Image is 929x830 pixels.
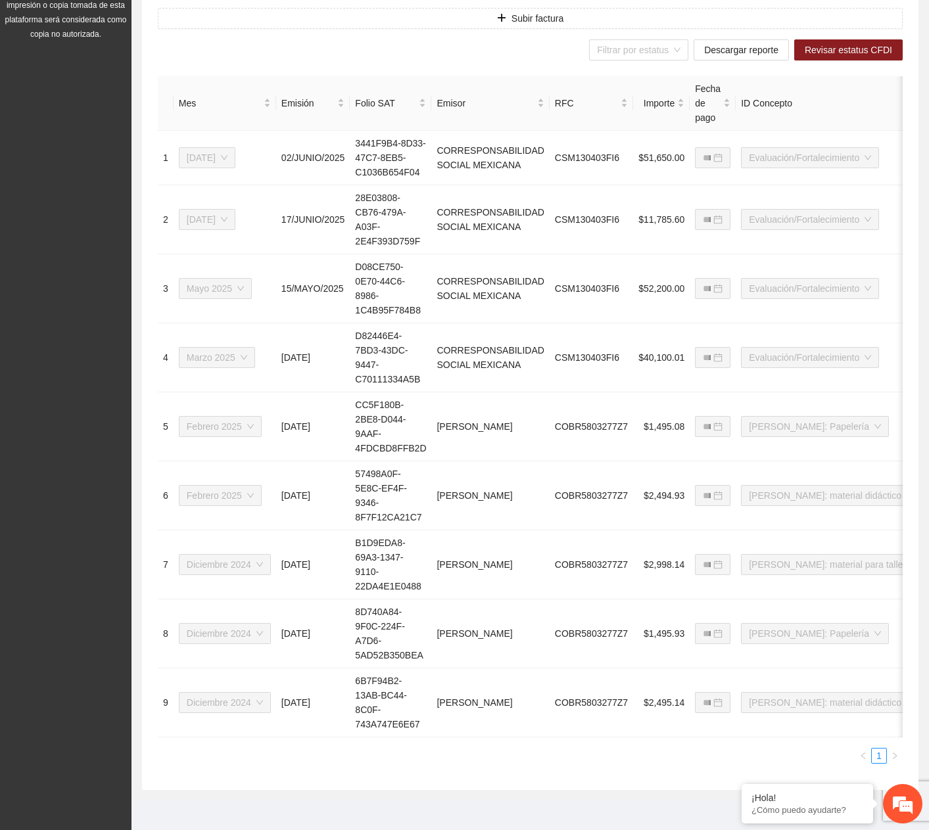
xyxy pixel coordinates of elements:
th: RFC [550,76,633,131]
span: Diciembre 2024 [187,555,263,574]
td: COBR5803277Z7 [550,530,633,599]
td: B1D9EDA8-69A3-1347-9110-22DA4E1E0488 [350,530,431,599]
td: 28E03808-CB76-479A-A03F-2E4F393D759F [350,185,431,254]
td: $11,785.60 [633,185,690,254]
td: CSM130403FI6 [550,323,633,392]
span: Diciembre 2024 [187,693,263,712]
button: Revisar estatus CFDI [794,39,903,60]
td: $2,998.14 [633,530,690,599]
td: 8D740A84-9F0C-224F-A7D6-5AD52B350BEA [350,599,431,668]
td: [DATE] [276,599,350,668]
td: 4 [158,323,174,392]
td: $52,200.00 [633,254,690,323]
td: 3 [158,254,174,323]
td: 7 [158,530,174,599]
td: $1,495.08 [633,392,690,461]
div: ¡Hola! [751,793,863,803]
th: Emisión [276,76,350,131]
a: 1 [872,749,886,763]
td: 3441F9B4-8D33-47C7-8EB5-C1036B654F04 [350,131,431,185]
th: Folio SAT [350,76,431,131]
td: CSM130403FI6 [550,131,633,185]
span: Febrero 2025 [187,417,254,436]
td: [PERSON_NAME] [431,668,549,737]
button: right [887,748,903,764]
td: [DATE] [276,461,350,530]
td: CSM130403FI6 [550,185,633,254]
td: D82446E4-7BD3-43DC-9447-C70111334A5B [350,323,431,392]
td: [PERSON_NAME] [431,599,549,668]
td: [DATE] [276,668,350,737]
td: 5 [158,392,174,461]
td: CORRESPONSABILIDAD SOCIAL MEXICANA [431,131,549,185]
button: plusSubir factura [158,8,903,29]
span: Evaluación/Fortalecimiento [749,210,871,229]
td: $1,495.93 [633,599,690,668]
td: [DATE] [276,530,350,599]
span: Evaluación/Fortalecimiento [749,348,871,367]
td: COBR5803277Z7 [550,668,633,737]
div: Minimizar ventana de chat en vivo [216,7,247,38]
button: Descargar reporte [694,39,789,60]
td: 6 [158,461,174,530]
td: 15/MAYO/2025 [276,254,350,323]
td: 9 [158,668,174,737]
span: Descargar reporte [704,43,778,57]
td: $51,650.00 [633,131,690,185]
th: Fecha de pago [690,76,736,131]
li: Next Page [887,748,903,764]
td: COBR5803277Z7 [550,599,633,668]
span: Mayo 2025 [187,279,244,298]
td: CORRESPONSABILIDAD SOCIAL MEXICANA [431,185,549,254]
span: Emisión [281,96,335,110]
td: COBR5803277Z7 [550,392,633,461]
span: Marzo 2025 [187,348,247,367]
td: $2,495.14 [633,668,690,737]
span: Julio 2025 [187,148,227,168]
span: Mes [179,96,261,110]
li: 1 [871,748,887,764]
th: Importe [633,76,690,131]
td: CORRESPONSABILIDAD SOCIAL MEXICANA [431,254,549,323]
td: CSM130403FI6 [550,254,633,323]
td: COBR5803277Z7 [550,461,633,530]
span: Evaluación/Fortalecimiento [749,279,871,298]
span: Subir factura [512,11,563,26]
span: Estamos en línea. [76,175,181,308]
span: left [859,752,867,760]
span: Diciembre 2024 [187,624,263,643]
span: right [891,752,899,760]
span: Emisor [437,96,534,110]
td: [DATE] [276,392,350,461]
span: Folio SAT [355,96,416,110]
div: Chatee con nosotros ahora [68,67,221,84]
td: 17/JUNIO/2025 [276,185,350,254]
span: Julio 2025 [187,210,227,229]
td: 6B7F94B2-13AB-BC44-8C0F-743A747E6E67 [350,668,431,737]
td: $2,494.93 [633,461,690,530]
span: RFC [555,96,618,110]
th: Emisor [431,76,549,131]
textarea: Escriba su mensaje y pulse “Intro” [7,359,250,405]
span: Febrero 2025 [187,486,254,505]
td: 57498A0F-5E8C-EF4F-9346-8F7F12CA21C7 [350,461,431,530]
span: Fecha de pago [695,81,721,125]
td: 2 [158,185,174,254]
td: [PERSON_NAME] [431,530,549,599]
td: CC5F180B-2BE8-D044-9AAF-4FDCBD8FFB2D [350,392,431,461]
td: CORRESPONSABILIDAD SOCIAL MEXICANA [431,323,549,392]
td: 02/JUNIO/2025 [276,131,350,185]
td: [DATE] [276,323,350,392]
li: Previous Page [855,748,871,764]
span: Evaluación/Fortalecimiento [749,148,871,168]
td: [PERSON_NAME] [431,461,549,530]
td: $40,100.01 [633,323,690,392]
th: Mes [174,76,276,131]
td: 8 [158,599,174,668]
td: [PERSON_NAME] [431,392,549,461]
p: ¿Cómo puedo ayudarte? [751,805,863,815]
td: 1 [158,131,174,185]
span: Revisar estatus CFDI [805,43,892,57]
span: Cuauhtémoc: Papelería [749,417,881,436]
td: D08CE750-0E70-44C6-8986-1C4B95F784B8 [350,254,431,323]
